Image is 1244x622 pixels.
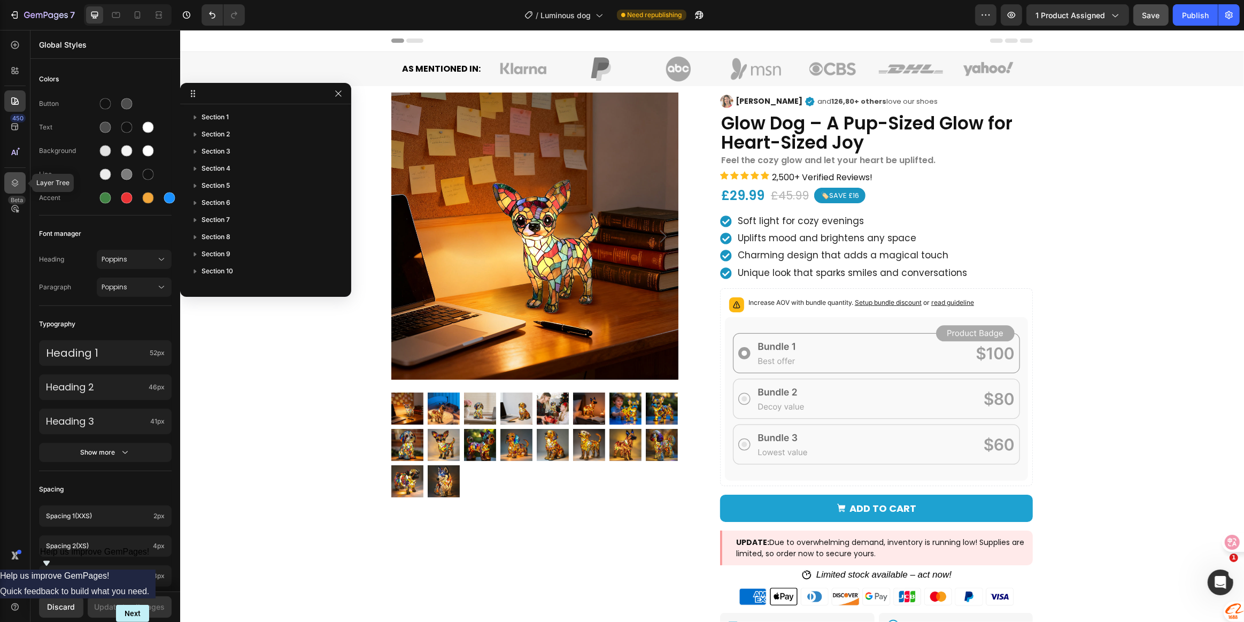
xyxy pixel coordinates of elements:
[97,250,172,269] button: Poppins
[540,156,585,175] div: £29.99
[10,114,26,122] div: 450
[1208,570,1233,595] iframe: Intercom live chat
[202,112,229,122] span: Section 1
[39,122,97,132] div: Text
[153,541,165,551] span: 4px
[202,249,230,259] span: Section 9
[102,282,156,292] span: Poppins
[669,471,736,486] div: Add to cart
[202,180,230,191] span: Section 5
[40,547,150,570] button: Show survey - Help us improve GemPages!
[180,30,1244,622] iframe: Design area
[40,547,150,556] span: Help us improve GemPages!
[149,382,165,392] span: 46px
[202,266,233,277] span: Section 10
[592,142,692,153] p: 2,500+ Verified Reviews!
[556,507,589,518] strong: UPDATE:
[559,557,834,577] img: gempages_583483342196835032-f8dd324a-8441-4edc-a475-eebb4362231b.png
[46,415,146,427] p: Heading 3
[1133,4,1169,26] button: Save
[97,278,172,297] button: Poppins
[202,129,230,140] span: Section 2
[556,507,844,529] span: Due to overwhelming demand, inventory is running low! Supplies are limited, so order now to secur...
[651,66,706,76] strong: 126,80+ others
[39,483,64,496] span: Spacing
[1182,10,1209,21] div: Publish
[202,283,231,294] span: Section 11
[1036,10,1105,21] span: 1 product assigned
[558,237,787,248] p: Unique look that sparks smiles and conversations
[70,9,75,21] p: 7
[541,10,591,21] span: Luminous dog
[46,541,149,551] p: Spacing 2
[39,282,97,292] span: Paragraph
[39,318,75,331] span: Typography
[46,511,149,521] p: Spacing 1
[628,10,682,20] span: Need republishing
[202,4,245,26] div: Undo/Redo
[1142,11,1160,20] span: Save
[541,124,755,136] span: Feel the cozy glow and let your heart be uplifted.
[76,542,89,550] span: (xs)
[39,146,97,156] div: Background
[202,232,230,242] span: Section 8
[81,447,130,458] div: Show more
[75,512,92,520] span: (xxs)
[751,268,794,277] span: read guideline
[636,540,771,550] em: Limited stock available – act now!
[590,157,630,174] div: £45.99
[1230,554,1238,562] span: 1
[39,99,97,109] div: Button
[39,73,59,86] span: Colors
[39,170,97,179] div: Line
[555,66,622,76] strong: [PERSON_NAME]
[39,227,81,240] span: Font manager
[202,214,230,225] span: Section 7
[150,417,165,426] span: 41px
[39,39,172,50] p: Global Styles
[46,381,144,393] p: Heading 2
[102,255,156,264] span: Poppins
[4,4,80,26] button: 7
[568,267,794,278] p: Increase AOV with bundle quantity.
[39,193,97,203] div: Accent
[46,346,145,360] p: Heading 1
[540,65,553,78] img: gempages_583483342196835032-3c632661-4b86-4fcb-8f6e-9cd3534e5067.png
[675,268,741,277] span: Setup bundle discount
[741,268,794,277] span: or
[39,443,172,462] button: Show more
[540,83,853,124] h1: Glow Dog – A Pup-Sized Glow for Heart-Sized Joy
[477,200,490,213] button: Carousel Next Arrow
[1173,4,1218,26] button: Publish
[153,511,165,521] span: 2px
[558,220,787,231] p: Charming design that adds a magical touch
[637,66,758,76] span: and love our shoes
[39,255,97,264] span: Heading
[540,465,853,492] button: Add to cart
[8,196,26,204] div: Beta
[202,197,230,208] span: Section 6
[153,571,165,581] span: 8px
[202,163,230,174] span: Section 4
[634,158,685,173] pre: 🏷️SAVE £16
[150,348,165,358] span: 52px
[558,186,787,196] p: Soft light for cozy evenings
[558,203,787,213] p: Uplifts mood and brightens any space
[536,10,539,21] span: /
[1026,4,1129,26] button: 1 product assigned
[202,146,230,157] span: Section 3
